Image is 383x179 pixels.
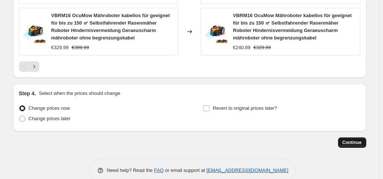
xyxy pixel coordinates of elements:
span: Revert to original prices later? [213,105,277,111]
a: FAQ [154,167,164,173]
span: VBRM16 OcuMow Mähroboter kabellos für geeignet für bis zu 150 ㎡ Selbstfahrender Rasenmäher Robote... [51,13,170,41]
a: [EMAIL_ADDRESS][DOMAIN_NAME] [206,167,288,173]
span: or email support at [164,167,206,173]
img: 71iyIoiITvL_80x.jpg [23,20,45,43]
span: Continue [342,140,362,146]
span: Change prices now [29,105,70,111]
nav: Pagination [19,61,39,72]
div: €240.89 [233,44,251,51]
img: 71iyIoiITvL_80x.jpg [205,20,227,43]
strike: €399.99 [72,44,89,51]
button: Next [29,61,39,72]
span: VBRM16 OcuMow Mähroboter kabellos für geeignet für bis zu 150 ㎡ Selbstfahrender Rasenmäher Robote... [233,13,352,41]
p: Select when the prices should change [39,90,120,97]
span: Need help? Read the [107,167,154,173]
span: Change prices later [29,116,71,121]
div: €329.99 [51,44,69,51]
button: Continue [338,137,366,148]
strike: €329.99 [254,44,271,51]
h2: Step 4. [19,90,36,97]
